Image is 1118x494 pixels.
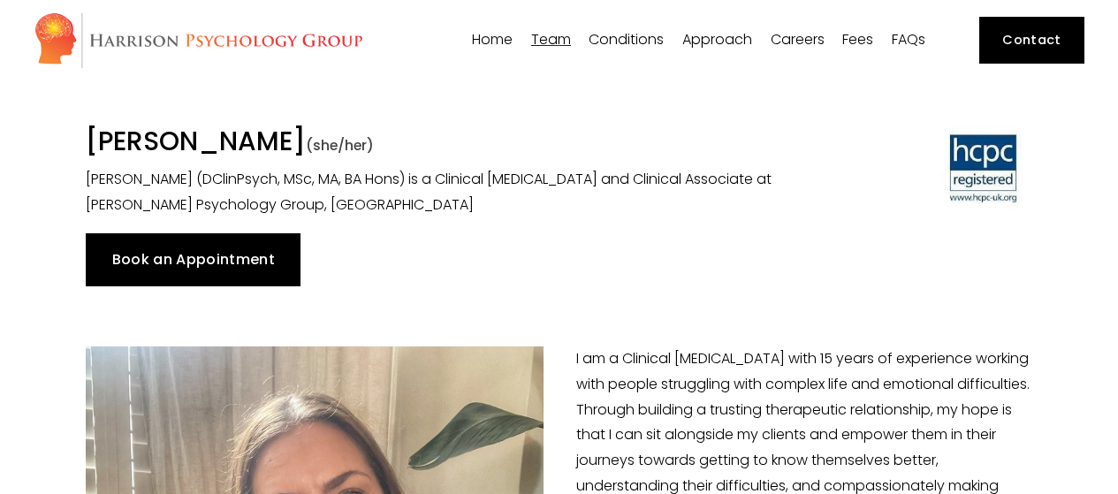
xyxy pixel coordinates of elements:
a: Book an Appointment [86,233,300,286]
a: folder dropdown [589,32,664,49]
a: FAQs [892,32,925,49]
a: Home [472,32,513,49]
img: Harrison Psychology Group [34,11,363,69]
a: Contact [979,17,1084,64]
span: (she/her) [306,135,374,156]
a: folder dropdown [682,32,752,49]
span: Conditions [589,33,664,47]
a: folder dropdown [531,32,571,49]
a: Fees [842,32,873,49]
span: Team [531,33,571,47]
a: Careers [771,32,825,49]
p: [PERSON_NAME] (DClinPsych, MSc, MA, BA Hons) is a Clinical [MEDICAL_DATA] and Clinical Associate ... [86,167,787,218]
span: Approach [682,33,752,47]
h1: [PERSON_NAME] [86,125,787,162]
